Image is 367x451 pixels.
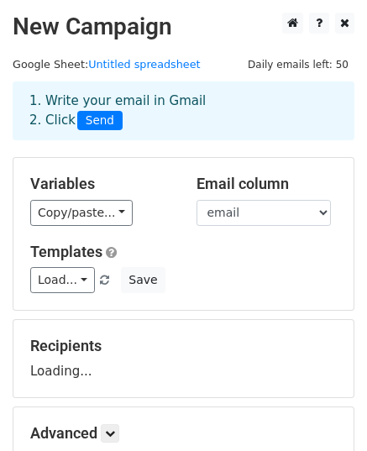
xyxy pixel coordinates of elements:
span: Daily emails left: 50 [242,55,354,74]
h5: Advanced [30,424,337,443]
h5: Recipients [30,337,337,355]
span: Send [77,111,123,131]
a: Daily emails left: 50 [242,58,354,71]
h5: Variables [30,175,171,193]
a: Templates [30,243,102,260]
h5: Email column [197,175,338,193]
small: Google Sheet: [13,58,201,71]
a: Load... [30,267,95,293]
div: 1. Write your email in Gmail 2. Click [17,92,350,130]
div: Loading... [30,337,337,380]
a: Copy/paste... [30,200,133,226]
button: Save [121,267,165,293]
h2: New Campaign [13,13,354,41]
a: Untitled spreadsheet [88,58,200,71]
